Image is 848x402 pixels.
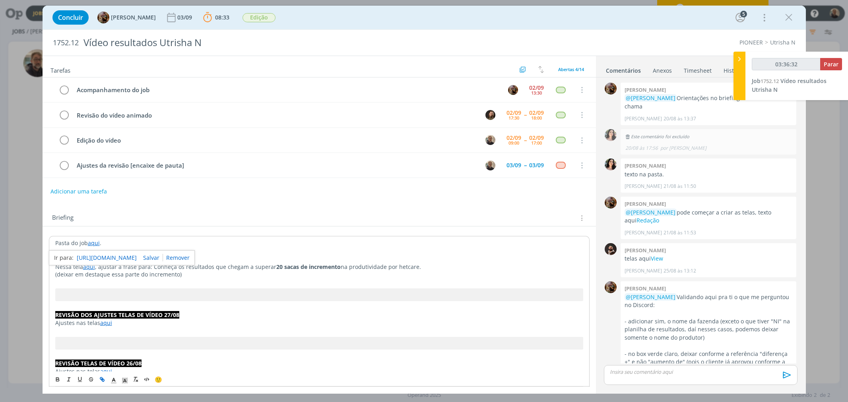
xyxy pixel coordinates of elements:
a: Redação [636,216,659,224]
div: Ajustes da revisão [encaixe de pauta] [74,160,478,170]
p: Pasta do job . [55,239,583,247]
span: Briefing [52,213,74,223]
div: 17:30 [508,116,519,120]
span: Este comentário foi excluído [625,133,689,139]
span: 20/08 às 13:37 [664,115,696,122]
span: 21/08 às 11:50 [664,183,696,190]
div: 18:00 [531,116,542,120]
div: Edição do vídeo [74,135,478,145]
span: [PERSON_NAME] [111,15,156,20]
strong: REVISÃO DOS AJUSTES TELAS DE VÍDEO 27/08 [55,311,179,319]
img: A [97,12,109,23]
p: telas aqui [625,255,792,263]
span: Vídeo resultados Utrisha N [752,77,827,93]
div: 02/09 [529,135,544,141]
a: PIONEER [739,39,763,46]
button: 🙂 [153,375,164,385]
button: R [485,159,497,171]
p: Orientações no briefing. dúvidas me chama [625,94,792,110]
img: R [485,135,495,145]
button: R [485,134,497,146]
img: D [605,243,617,255]
b: [PERSON_NAME] [625,285,666,292]
div: 03/09 [506,162,521,168]
p: pode começar a criar as telas, texto aqui [625,209,792,225]
span: Abertas 4/14 [558,66,584,72]
b: [PERSON_NAME] [625,86,666,93]
img: A [605,281,617,293]
button: Concluir [52,10,89,25]
span: 25/08 às 13:12 [664,267,696,274]
div: 17:00 [531,141,542,145]
button: Edição [242,13,276,23]
p: texto na pasta. [625,170,792,178]
a: aqui [100,319,112,327]
span: -- [524,137,526,143]
span: 1752.12 [53,39,79,47]
p: [PERSON_NAME] [625,183,662,190]
span: Tarefas [50,65,70,74]
button: A[PERSON_NAME] [97,12,156,23]
span: @[PERSON_NAME] [626,94,675,102]
p: Validando aqui pra ti o que me perguntou no Discord: [625,293,792,309]
img: arrow-down-up.svg [538,66,544,73]
span: @[PERSON_NAME] [626,293,675,301]
p: Ajustes nas telas [55,319,583,327]
div: Anexos [653,67,672,75]
span: Cor de Fundo [119,375,130,385]
span: -- [524,162,526,168]
span: 20/08 às 17:56 [625,145,658,152]
strong: REVISÃO TELAS DE VÍDEO 26/08 [55,359,142,367]
p: [PERSON_NAME] [625,115,662,122]
span: Parar [824,60,838,68]
a: Utrisha N [770,39,796,46]
div: 02/09 [506,135,521,141]
div: Vídeo resultados Utrisha N [80,33,483,52]
button: A [507,84,519,96]
div: Acompanhamento do job [74,85,501,95]
a: Comentários [605,63,641,75]
a: [URL][DOMAIN_NAME] [77,253,137,263]
p: [PERSON_NAME] [625,229,662,236]
span: @[PERSON_NAME] [626,209,675,216]
div: 13:30 [531,91,542,95]
a: View [651,255,663,262]
div: Revisão do vídeo animado [74,110,478,120]
b: [PERSON_NAME] [625,162,666,169]
span: 21/08 às 11:53 [664,229,696,236]
img: A [605,197,617,209]
p: [PERSON_NAME] [625,267,662,274]
p: Ajustes nas telas [55,367,583,375]
img: T [605,158,617,170]
a: aqui [88,239,100,247]
span: Edição [243,13,276,22]
div: 02/09 [506,110,521,116]
a: Job1752.12Vídeo resultados Utrisha N [752,77,827,93]
button: Adicionar uma tarefa [50,184,107,199]
div: 02/09 [529,110,544,116]
strong: 20 sacas de incremento [276,263,341,271]
a: Histórico [723,63,747,75]
span: Cor do Texto [108,375,119,385]
div: 03/09 [177,15,194,20]
div: 5 [740,11,747,17]
span: por [PERSON_NAME] [660,145,706,152]
img: A [508,85,518,95]
p: - no box verde claro, deixar conforme a referência "diferença +" e não "aumento de" (pois o clien... [625,350,792,374]
button: 08:33 [201,11,231,24]
a: aqui [83,263,95,271]
div: 03/09 [529,162,544,168]
b: [PERSON_NAME] [625,200,666,207]
p: (deixar em destaque essa parte do incremento) [55,271,583,278]
a: aqui [100,367,112,375]
b: [PERSON_NAME] [625,247,666,254]
span: 1752.12 [761,77,779,85]
a: Timesheet [683,63,712,75]
button: J [485,109,497,121]
div: dialog [43,6,806,394]
span: Concluir [58,14,83,21]
img: A [605,83,617,95]
img: J [485,110,495,120]
span: -- [524,112,526,118]
button: Parar [820,58,842,70]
